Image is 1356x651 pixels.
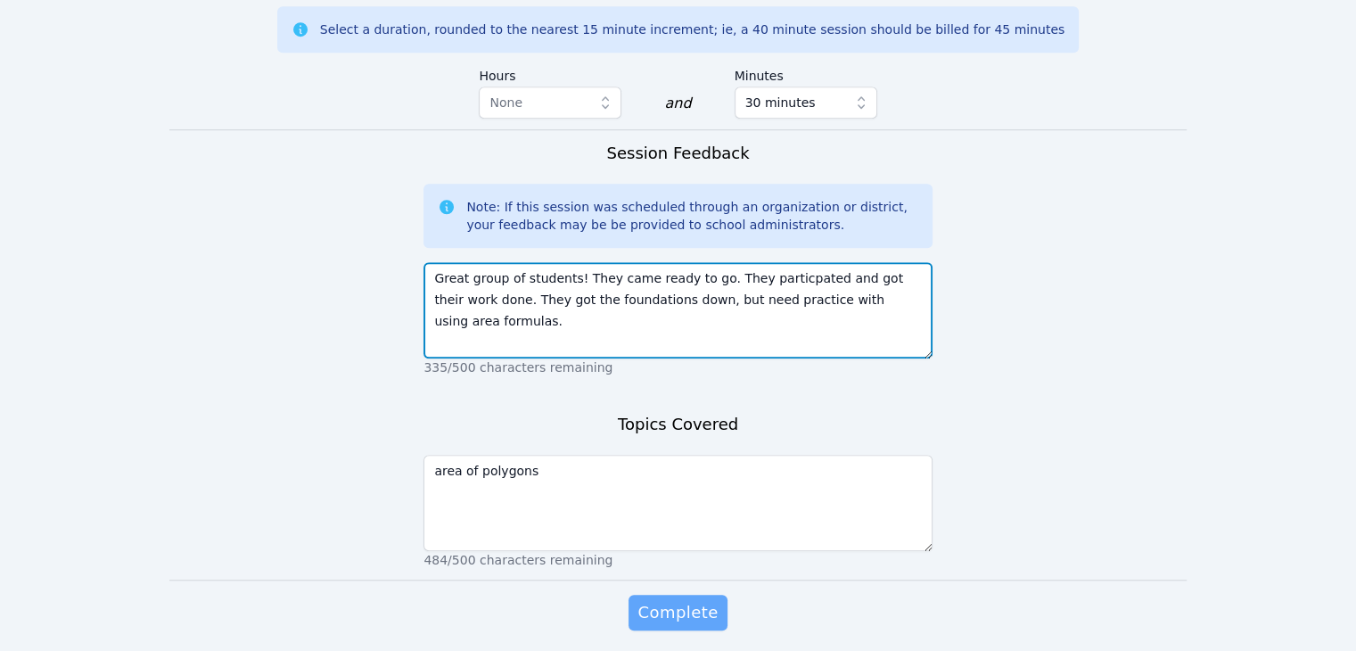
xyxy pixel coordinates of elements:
div: and [664,93,691,114]
button: Complete [629,595,727,630]
textarea: Great group of students! They came ready to go. They particpated and got their work done. They go... [423,262,932,358]
label: Hours [479,60,621,87]
span: Complete [637,600,718,625]
h3: Session Feedback [606,141,749,166]
p: 335/500 characters remaining [423,358,932,376]
button: 30 minutes [735,87,877,119]
div: Select a duration, rounded to the nearest 15 minute increment; ie, a 40 minute session should be ... [320,21,1064,38]
h3: Topics Covered [618,412,738,437]
p: 484/500 characters remaining [423,551,932,569]
textarea: area of polygons [423,455,932,551]
div: Note: If this session was scheduled through an organization or district, your feedback may be be ... [466,198,917,234]
label: Minutes [735,60,877,87]
span: 30 minutes [745,92,816,113]
span: None [489,95,522,110]
button: None [479,87,621,119]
